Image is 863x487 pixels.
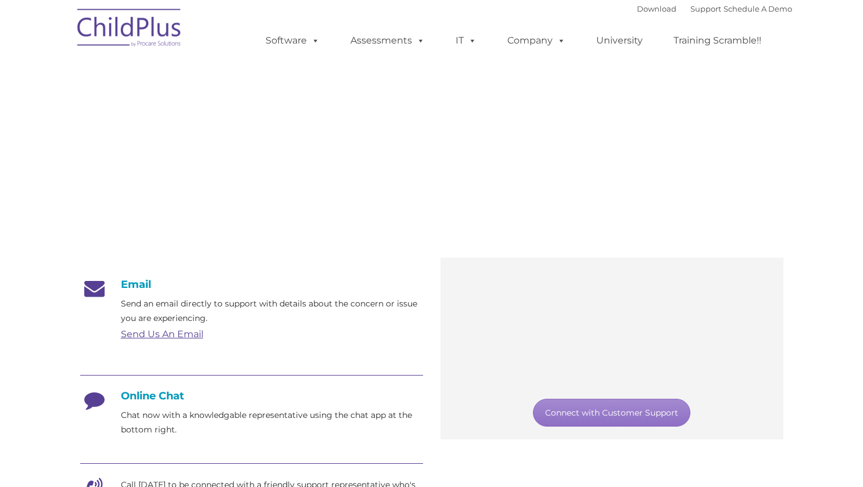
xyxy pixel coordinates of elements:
[71,1,188,59] img: ChildPlus by Procare Solutions
[80,389,423,402] h4: Online Chat
[254,29,331,52] a: Software
[533,399,690,427] a: Connect with Customer Support
[121,408,423,437] p: Chat now with a knowledgable representative using the chat app at the bottom right.
[80,278,423,291] h4: Email
[662,29,773,52] a: Training Scramble!!
[121,297,423,326] p: Send an email directly to support with details about the concern or issue you are experiencing.
[444,29,488,52] a: IT
[585,29,654,52] a: University
[637,4,676,13] a: Download
[496,29,577,52] a: Company
[339,29,436,52] a: Assessments
[690,4,721,13] a: Support
[637,4,792,13] font: |
[121,329,203,340] a: Send Us An Email
[724,4,792,13] a: Schedule A Demo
